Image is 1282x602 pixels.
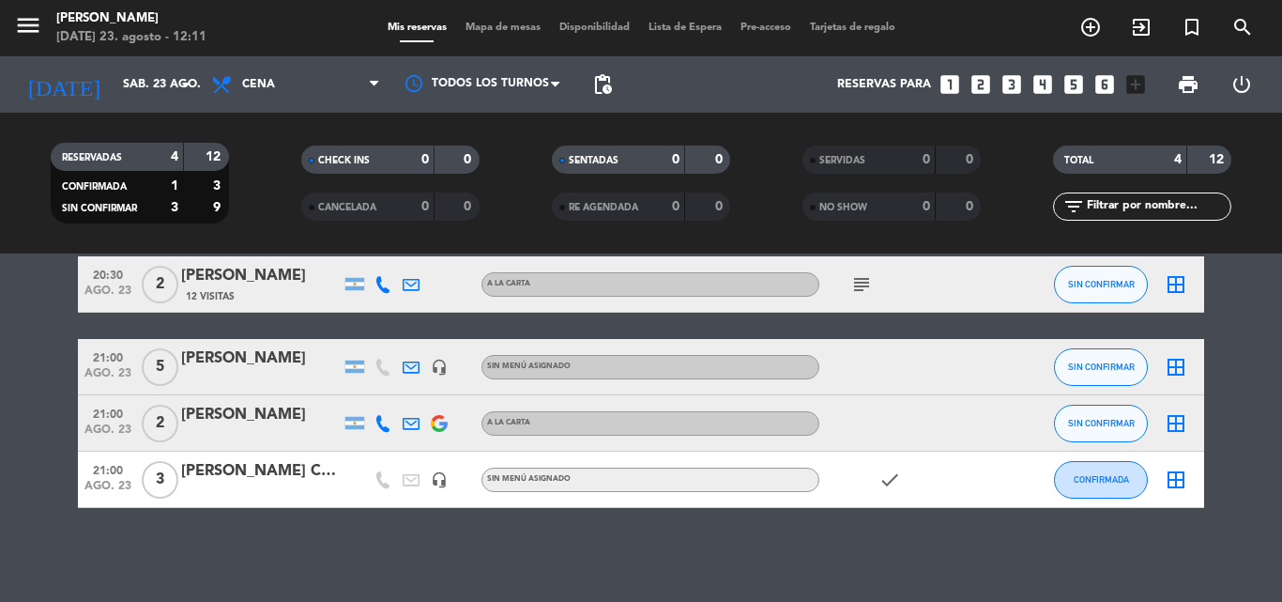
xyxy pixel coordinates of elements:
[1062,195,1085,218] i: filter_list
[318,203,376,212] span: CANCELADA
[672,200,679,213] strong: 0
[1068,362,1135,372] span: SIN CONFIRMAR
[1074,474,1129,485] span: CONFIRMADA
[1174,153,1182,166] strong: 4
[715,153,726,166] strong: 0
[487,280,530,287] span: A LA CARTA
[1181,16,1203,39] i: turned_in_not
[1054,348,1148,386] button: SIN CONFIRMAR
[1092,72,1117,97] i: looks_6
[84,402,131,424] span: 21:00
[181,347,341,371] div: [PERSON_NAME]
[84,263,131,285] span: 20:30
[1085,196,1230,217] input: Filtrar por nombre...
[1130,16,1152,39] i: exit_to_app
[84,346,131,367] span: 21:00
[421,200,429,213] strong: 0
[14,64,114,105] i: [DATE]
[487,363,571,370] span: Sin menú asignado
[56,28,206,47] div: [DATE] 23. agosto - 12:11
[1230,73,1253,96] i: power_settings_new
[1068,279,1135,289] span: SIN CONFIRMAR
[569,156,618,165] span: SENTADAS
[421,153,429,166] strong: 0
[715,200,726,213] strong: 0
[431,359,448,376] i: headset_mic
[181,264,341,288] div: [PERSON_NAME]
[84,424,131,445] span: ago. 23
[142,405,178,442] span: 2
[171,150,178,163] strong: 4
[837,78,931,91] span: Reservas para
[923,200,930,213] strong: 0
[431,471,448,488] i: headset_mic
[464,153,475,166] strong: 0
[142,461,178,499] span: 3
[56,9,206,28] div: [PERSON_NAME]
[175,73,197,96] i: arrow_drop_down
[206,150,224,163] strong: 12
[850,273,873,296] i: subject
[550,23,639,33] span: Disponibilidad
[142,266,178,303] span: 2
[62,204,137,213] span: SIN CONFIRMAR
[84,285,131,306] span: ago. 23
[84,367,131,389] span: ago. 23
[1209,153,1228,166] strong: 12
[378,23,456,33] span: Mis reservas
[14,11,42,46] button: menu
[1231,16,1254,39] i: search
[731,23,801,33] span: Pre-acceso
[1000,72,1024,97] i: looks_3
[181,459,341,484] div: [PERSON_NAME] CLIENTE
[487,419,530,426] span: A LA CARTA
[1079,16,1102,39] i: add_circle_outline
[1165,469,1187,491] i: border_all
[186,289,235,304] span: 12 Visitas
[1214,56,1268,113] div: LOG OUT
[1165,273,1187,296] i: border_all
[569,203,638,212] span: RE AGENDADA
[819,156,865,165] span: SERVIDAS
[801,23,905,33] span: Tarjetas de regalo
[1030,72,1055,97] i: looks_4
[487,475,571,483] span: Sin menú asignado
[456,23,550,33] span: Mapa de mesas
[1054,405,1148,442] button: SIN CONFIRMAR
[938,72,962,97] i: looks_one
[1054,266,1148,303] button: SIN CONFIRMAR
[672,153,679,166] strong: 0
[639,23,731,33] span: Lista de Espera
[1165,356,1187,378] i: border_all
[142,348,178,386] span: 5
[213,201,224,214] strong: 9
[181,403,341,427] div: [PERSON_NAME]
[923,153,930,166] strong: 0
[171,179,178,193] strong: 1
[969,72,993,97] i: looks_two
[878,469,901,491] i: check
[1165,412,1187,435] i: border_all
[819,203,867,212] span: NO SHOW
[62,182,127,192] span: CONFIRMADA
[84,480,131,502] span: ago. 23
[213,179,224,193] strong: 3
[1061,72,1086,97] i: looks_5
[591,73,614,96] span: pending_actions
[318,156,370,165] span: CHECK INS
[1123,72,1148,97] i: add_box
[966,200,977,213] strong: 0
[431,415,448,432] img: google-logo.png
[1068,418,1135,428] span: SIN CONFIRMAR
[171,201,178,214] strong: 3
[84,458,131,480] span: 21:00
[242,78,275,91] span: Cena
[464,200,475,213] strong: 0
[14,11,42,39] i: menu
[1054,461,1148,499] button: CONFIRMADA
[1177,73,1199,96] span: print
[966,153,977,166] strong: 0
[1064,156,1093,165] span: TOTAL
[62,153,122,162] span: RESERVADAS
